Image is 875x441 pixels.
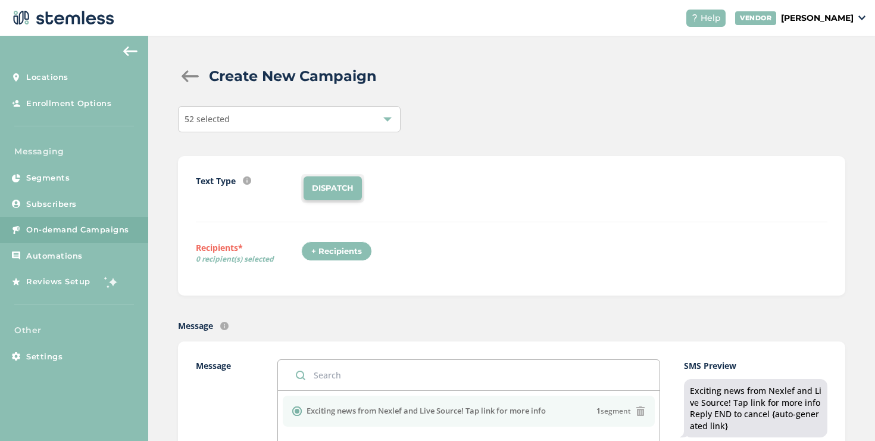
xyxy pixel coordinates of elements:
[858,15,865,20] img: icon_down-arrow-small-66adaf34.svg
[99,270,123,294] img: glitter-stars-b7820f95.gif
[26,250,83,262] span: Automations
[304,176,362,200] li: DISPATCH
[691,14,698,21] img: icon-help-white-03924b79.svg
[196,241,301,269] label: Recipients*
[220,322,229,330] img: icon-info-236977d2.svg
[26,172,70,184] span: Segments
[815,384,875,441] iframe: Chat Widget
[596,406,631,417] span: segment
[26,98,111,110] span: Enrollment Options
[735,11,776,25] div: VENDOR
[243,176,251,185] img: icon-info-236977d2.svg
[26,72,68,83] span: Locations
[178,319,213,332] label: Message
[26,276,90,288] span: Reviews Setup
[596,406,601,416] strong: 1
[196,254,301,265] span: 0 recipient(s) selected
[307,405,546,417] label: Exciting news from Nexlef and Live Source! Tap link for more info
[185,113,230,125] span: 52 selected
[26,224,129,236] span: On-demand Campaigns
[26,351,62,363] span: Settings
[781,12,854,24] p: [PERSON_NAME]
[684,359,827,372] label: SMS Preview
[301,241,372,262] div: + Recipients
[690,385,821,431] div: Exciting news from Nexlef and Live Source! Tap link for more info Reply END to cancel {auto-gener...
[278,360,660,390] input: Search
[10,6,114,30] img: logo-dark-0685b13c.svg
[123,46,137,56] img: icon-arrow-back-accent-c549486e.svg
[701,12,721,24] span: Help
[209,66,377,87] h2: Create New Campaign
[196,175,236,187] label: Text Type
[26,198,77,210] span: Subscribers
